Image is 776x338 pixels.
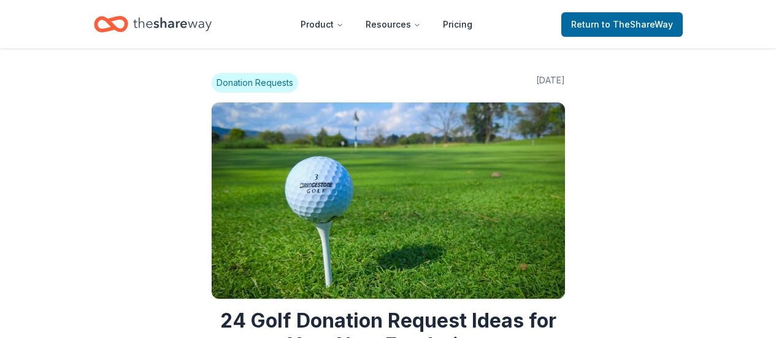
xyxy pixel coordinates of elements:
[94,10,212,39] a: Home
[536,73,565,93] span: [DATE]
[212,73,298,93] span: Donation Requests
[602,19,673,29] span: to TheShareWay
[291,12,353,37] button: Product
[433,12,482,37] a: Pricing
[212,102,565,299] img: Image for 24 Golf Donation Request Ideas for Your Next Fundraiser
[571,17,673,32] span: Return
[561,12,683,37] a: Returnto TheShareWay
[356,12,431,37] button: Resources
[291,10,482,39] nav: Main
